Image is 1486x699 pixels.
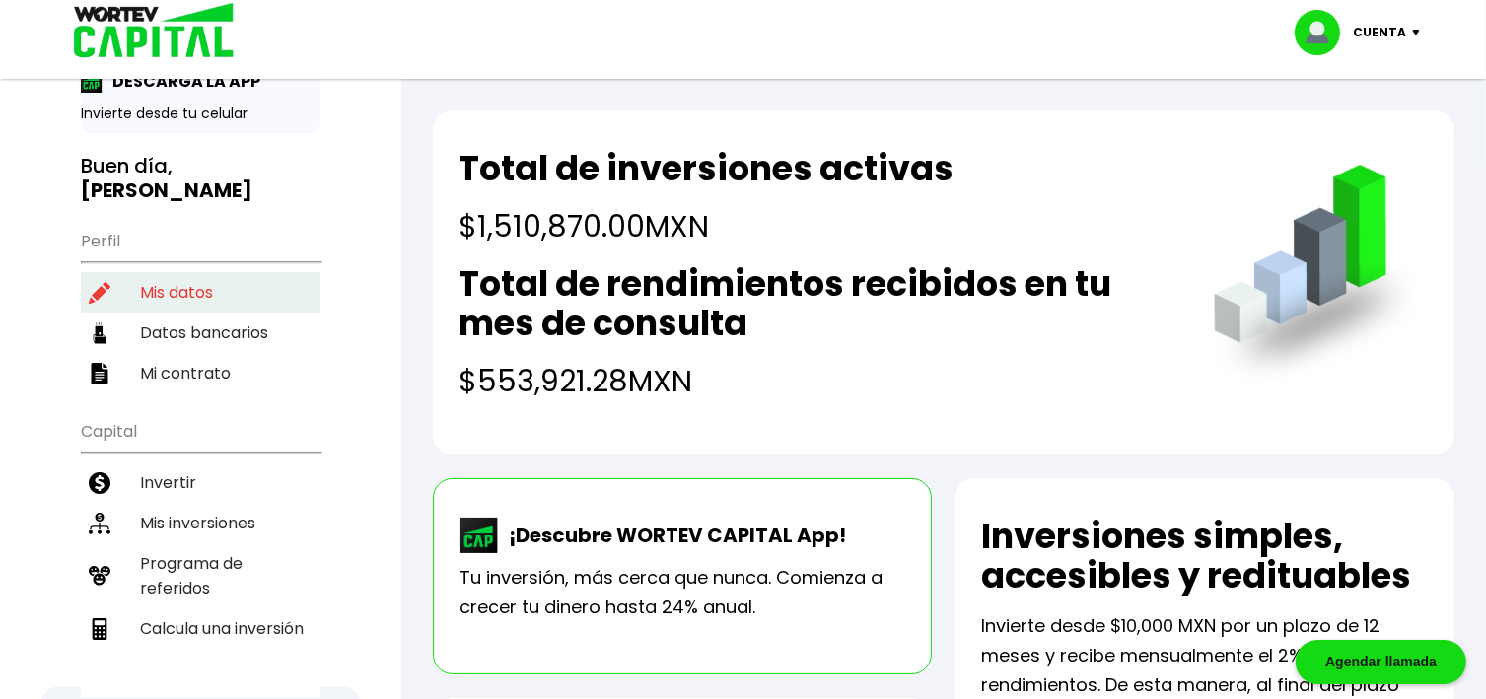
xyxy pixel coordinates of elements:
h2: Total de inversiones activas [459,149,954,188]
p: ¡Descubre WORTEV CAPITAL App! [499,521,846,550]
a: Invertir [81,462,320,503]
h2: Total de rendimientos recibidos en tu mes de consulta [459,264,1174,343]
h4: $1,510,870.00 MXN [459,204,954,248]
img: profile-image [1295,10,1354,55]
b: [PERSON_NAME] [81,176,252,204]
a: Mis datos [81,272,320,313]
img: wortev-capital-app-icon [460,518,499,553]
h4: $553,921.28 MXN [459,359,1174,403]
a: Programa de referidos [81,543,320,608]
p: Tu inversión, más cerca que nunca. Comienza a crecer tu dinero hasta 24% anual. [460,563,905,622]
img: datos-icon.10cf9172.svg [89,322,110,344]
img: icon-down [1407,30,1434,35]
img: editar-icon.952d3147.svg [89,282,110,304]
h3: Buen día, [81,154,320,203]
img: calculadora-icon.17d418c4.svg [89,618,110,640]
a: Datos bancarios [81,313,320,353]
img: app-icon [81,71,103,93]
a: Calcula una inversión [81,608,320,649]
a: Mi contrato [81,353,320,393]
p: Cuenta [1354,18,1407,47]
img: grafica.516fef24.png [1205,165,1429,388]
p: Invierte desde tu celular [81,104,320,124]
img: contrato-icon.f2db500c.svg [89,363,110,384]
p: DESCARGA LA APP [103,69,260,94]
ul: Perfil [81,219,320,393]
a: Mis inversiones [81,503,320,543]
img: inversiones-icon.6695dc30.svg [89,513,110,534]
div: Agendar llamada [1296,640,1466,684]
h2: Inversiones simples, accesibles y redituables [981,517,1429,595]
img: invertir-icon.b3b967d7.svg [89,472,110,494]
img: recomiendanos-icon.9b8e9327.svg [89,565,110,587]
ul: Capital [81,409,320,698]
